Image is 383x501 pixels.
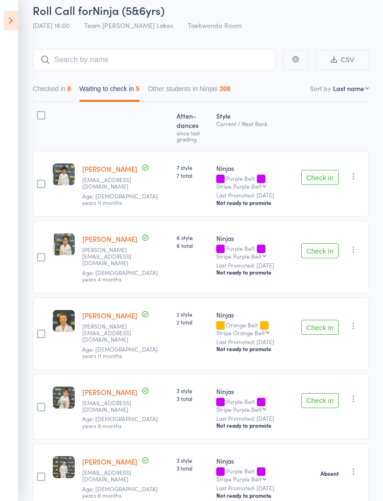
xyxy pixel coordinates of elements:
img: image1729228695.png [53,310,75,332]
a: [PERSON_NAME] [82,310,137,320]
small: Last Promoted: [DATE] [216,262,294,268]
button: Other students in Ninjas208 [148,80,231,102]
small: Last Promoted: [DATE] [216,415,294,422]
span: 3 total [177,464,209,472]
div: 208 [220,85,230,92]
span: Roll Call for [33,2,92,18]
a: [PERSON_NAME] [82,164,137,174]
div: 8 [67,85,71,92]
small: Last Promoted: [DATE] [216,192,294,198]
a: [PERSON_NAME] [82,387,137,397]
span: Age: [DEMOGRAPHIC_DATA] years 11 months [82,192,158,206]
div: Ninjas [216,456,294,466]
strong: Absent [320,470,339,477]
button: Waiting to check in5 [79,80,140,102]
span: Taekwondo Room [188,21,241,30]
button: Checked in8 [33,80,71,102]
span: [DATE] 16:00 [33,21,70,30]
div: Ninjas [216,387,294,396]
span: Age: [DEMOGRAPHIC_DATA] years 4 months [82,268,158,283]
div: Stripe Purple Belt [216,406,262,412]
div: Not ready to promote [216,268,294,276]
a: [PERSON_NAME] [82,457,137,466]
div: Last name [333,84,364,93]
div: Orange Belt [216,322,294,336]
div: Purple Belt [216,468,294,482]
div: Ninjas [216,310,294,319]
span: 7 total [177,171,209,179]
span: 3 style [177,387,209,395]
span: Ninja (5&6yrs) [92,2,164,18]
img: image1748931907.png [53,387,75,409]
div: Not ready to promote [216,199,294,206]
div: since last grading [177,130,209,142]
span: 6 total [177,241,209,249]
span: Team [PERSON_NAME] Lakes [84,21,173,30]
div: Stripe Purple Belt [216,253,262,259]
small: Debzromz@gmail.com [82,469,143,483]
span: 3 style [177,456,209,464]
label: Sort by [310,84,331,93]
span: Age: [DEMOGRAPHIC_DATA] years 11 months [82,345,158,360]
div: Purple Belt [216,245,294,259]
div: Purple Belt [216,398,294,412]
div: Ninjas [216,163,294,173]
a: [PERSON_NAME] [82,234,137,244]
span: Age: [DEMOGRAPHIC_DATA] years 6 months [82,485,158,499]
small: Last Promoted: [DATE] [216,485,294,491]
div: Atten­dances [173,106,213,147]
span: 3 total [177,395,209,402]
div: Purple Belt [216,175,294,189]
img: image1742879916.png [53,233,75,255]
small: Debzromz@gmail.com [82,400,143,413]
button: Check in [301,243,339,258]
small: Last Promoted: [DATE] [216,339,294,345]
span: 6 style [177,233,209,241]
div: Stripe Purple Belt [216,476,262,482]
div: Stripe Purple Belt [216,183,262,189]
div: Not ready to promote [216,422,294,429]
div: Not ready to promote [216,345,294,353]
span: Age: [DEMOGRAPHIC_DATA] years 9 months [82,415,158,429]
small: bagewadivi@gmail.com [82,176,143,190]
div: Style [213,106,298,147]
button: CSV [316,50,369,70]
input: Search by name [33,49,276,71]
span: 2 style [177,310,209,318]
img: image1742879918.png [53,163,75,185]
span: 7 style [177,163,209,171]
div: Current / Next Rank [216,120,294,127]
div: 5 [136,85,140,92]
div: Not ready to promote [216,492,294,499]
span: 2 total [177,318,209,326]
div: Ninjas [216,233,294,243]
button: Check in [301,170,339,185]
div: Stripe Orange Belt [216,330,265,336]
img: image1748931985.png [53,456,75,478]
small: amanda.hughes888@gmail.com [82,323,143,343]
small: Deepti.aus@gmail.com [82,247,143,267]
button: Check in [301,320,339,335]
button: Check in [301,393,339,408]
